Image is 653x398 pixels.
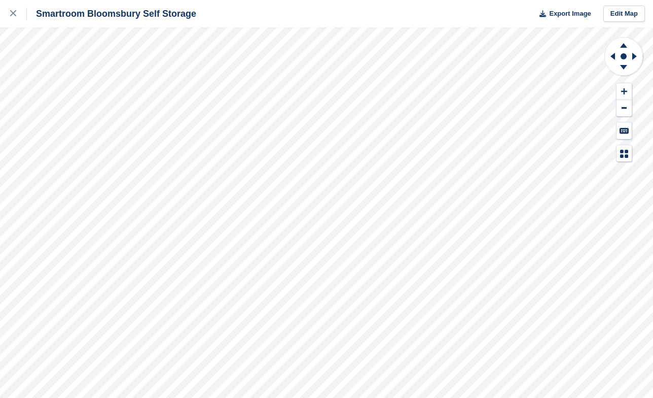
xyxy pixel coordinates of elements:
[616,83,632,100] button: Zoom In
[616,100,632,117] button: Zoom Out
[533,6,591,22] button: Export Image
[549,9,591,19] span: Export Image
[616,145,632,162] button: Map Legend
[603,6,645,22] a: Edit Map
[616,122,632,139] button: Keyboard Shortcuts
[27,8,196,20] div: Smartroom Bloomsbury Self Storage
